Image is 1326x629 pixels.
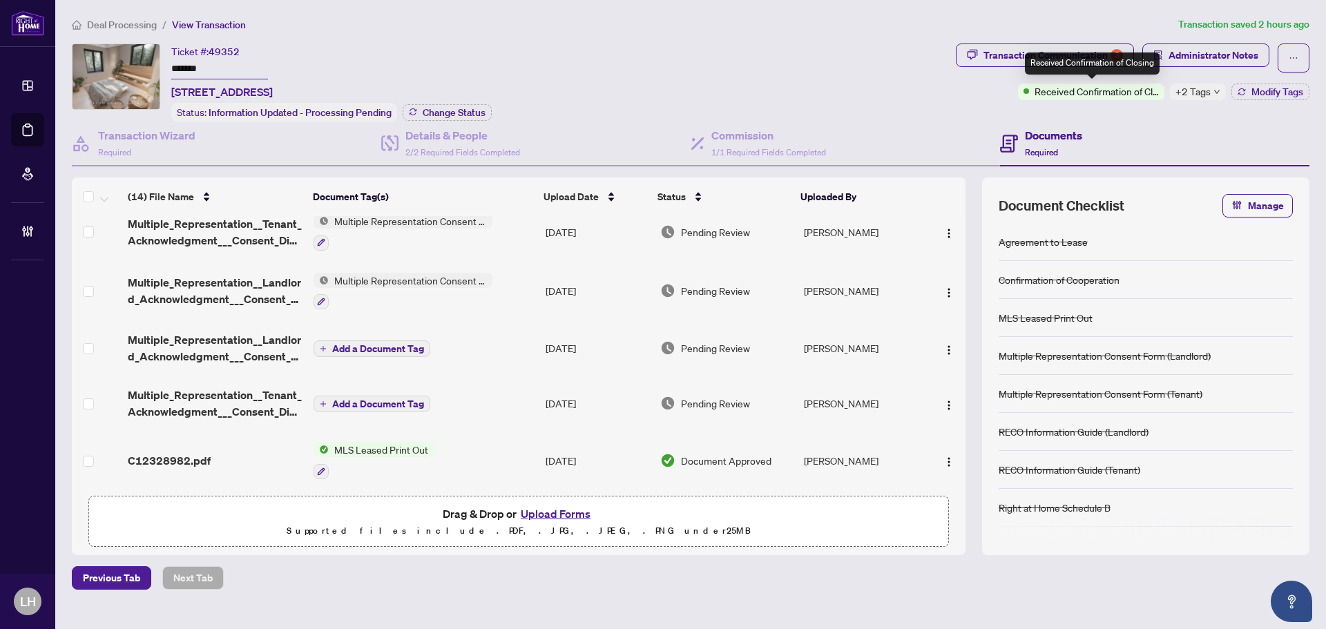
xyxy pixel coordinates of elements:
span: Drag & Drop or [443,505,595,523]
span: Multiple_Representation__Landlord_Acknowledgment___Consent_Disclosure_-_1695 Bathurst 12.pdf [128,274,302,307]
span: 2/2 Required Fields Completed [405,147,520,157]
p: Supported files include .PDF, .JPG, .JPEG, .PNG under 25 MB [97,523,940,539]
button: Open asap [1271,581,1312,622]
img: Status Icon [314,273,329,288]
img: Logo [943,400,954,411]
span: 49352 [209,46,240,58]
img: Document Status [660,453,675,468]
img: Document Status [660,396,675,411]
span: Multiple_Representation__Landlord_Acknowledgment___Consent_Disclosure_-_1695 Bathurst 12.pdf [128,331,302,365]
button: Change Status [403,104,492,121]
img: logo [11,10,44,36]
span: Add a Document Tag [332,399,424,409]
div: Multiple Representation Consent Form (Landlord) [999,348,1211,363]
div: Transaction Communication [983,44,1123,66]
li: / [162,17,166,32]
button: Logo [938,221,960,243]
span: Pending Review [681,283,750,298]
span: C12328982.pdf [128,452,211,469]
button: Modify Tags [1231,84,1309,100]
th: (14) File Name [122,177,307,216]
img: Logo [943,287,954,298]
td: [DATE] [540,320,655,376]
img: Status Icon [314,442,329,457]
span: Add a Document Tag [332,344,424,354]
button: Add a Document Tag [314,394,430,412]
img: Logo [943,228,954,239]
div: Status: [171,103,397,122]
button: Administrator Notes [1142,43,1269,67]
span: Multiple Representation Consent Form (Landlord) [329,273,492,288]
div: RECO Information Guide (Tenant) [999,462,1140,477]
span: MLS Leased Print Out [329,442,434,457]
img: IMG-C12328982_1.jpg [73,44,160,109]
span: ellipsis [1289,53,1298,63]
span: Pending Review [681,340,750,356]
img: Logo [943,456,954,467]
span: Deal Processing [87,19,157,31]
article: Transaction saved 2 hours ago [1178,17,1309,32]
td: [DATE] [540,376,655,431]
button: Transaction Communication3 [956,43,1134,67]
img: Document Status [660,340,675,356]
h4: Details & People [405,127,520,144]
button: Next Tab [162,566,224,590]
span: Document Approved [681,453,771,468]
img: Document Status [660,283,675,298]
button: Logo [938,337,960,359]
span: (14) File Name [128,189,194,204]
div: Received Confirmation of Closing [1025,52,1160,75]
span: Document Checklist [999,196,1124,215]
td: [DATE] [540,431,655,490]
span: Multiple_Representation__Tenant_Acknowledgment___Consent_Disclosure_-1695 Bathurst 12.pdf [128,215,302,249]
div: Multiple Representation Consent Form (Tenant) [999,386,1202,401]
button: Add a Document Tag [314,340,430,357]
span: Change Status [423,108,486,117]
span: Required [1025,147,1058,157]
td: [DATE] [540,262,655,321]
th: Document Tag(s) [307,177,538,216]
button: Status IconMultiple Representation Consent Form (Landlord) [314,273,492,310]
span: Received Confirmation of Closing [1035,84,1159,99]
div: MLS Leased Print Out [999,310,1093,325]
th: Uploaded By [795,177,921,216]
span: Required [98,147,131,157]
td: [PERSON_NAME] [798,262,925,321]
button: Add a Document Tag [314,396,430,412]
span: +2 Tags [1175,84,1211,99]
h4: Transaction Wizard [98,127,195,144]
span: down [1213,88,1220,95]
span: plus [320,345,327,352]
span: LH [20,592,36,611]
div: Ticket #: [171,43,240,59]
span: plus [320,400,327,407]
td: [PERSON_NAME] [798,431,925,490]
td: [PERSON_NAME] [798,320,925,376]
span: home [72,20,81,30]
td: [PERSON_NAME] [798,202,925,262]
button: Manage [1222,194,1293,217]
button: Status IconMLS Leased Print Out [314,442,434,479]
div: Right at Home Schedule B [999,500,1111,515]
span: View Transaction [172,19,246,31]
div: 3 [1111,49,1123,61]
button: Logo [938,392,960,414]
div: RECO Information Guide (Landlord) [999,424,1149,439]
span: Administrator Notes [1169,44,1258,66]
td: [DATE] [540,202,655,262]
span: Manage [1248,195,1284,217]
img: Logo [943,345,954,356]
span: Status [657,189,686,204]
button: Logo [938,449,960,472]
span: Drag & Drop orUpload FormsSupported files include .PDF, .JPG, .JPEG, .PNG under25MB [89,496,948,548]
img: Document Status [660,224,675,240]
span: Multiple Representation Consent Form (Tenant) [329,213,492,229]
span: solution [1153,50,1163,60]
th: Upload Date [538,177,652,216]
th: Status [652,177,795,216]
div: Confirmation of Cooperation [999,272,1120,287]
span: 1/1 Required Fields Completed [711,147,826,157]
span: Upload Date [544,189,599,204]
span: Information Updated - Processing Pending [209,106,392,119]
span: Modify Tags [1251,87,1303,97]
